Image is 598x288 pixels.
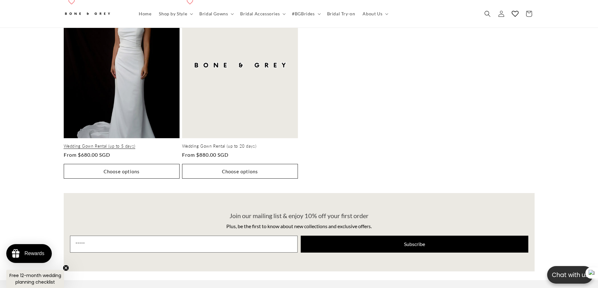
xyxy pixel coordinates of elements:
[159,11,187,17] span: Shop by Style
[240,11,280,17] span: Bridal Accessories
[64,164,180,179] button: Choose options
[135,7,155,20] a: Home
[547,266,593,284] button: Open chatbox
[196,7,236,20] summary: Bridal Gowns
[199,11,228,17] span: Bridal Gowns
[64,144,180,149] a: Wedding Gown Rental (up to 5 days)
[236,7,288,20] summary: Bridal Accessories
[155,7,196,20] summary: Shop by Style
[323,7,359,20] a: Bridal Try-on
[288,7,323,20] summary: #BGBrides
[182,164,298,179] button: Choose options
[226,223,372,229] span: Plus, be the first to know about new collections and exclusive offers.
[229,212,369,219] span: Join our mailing list & enjoy 10% off your first order
[292,11,315,17] span: #BGBrides
[70,236,298,253] input: Email
[301,236,528,253] button: Subscribe
[481,7,494,21] summary: Search
[139,11,151,17] span: Home
[24,251,44,256] div: Rewards
[64,9,111,19] img: Bone and Grey Bridal
[547,270,593,280] p: Chat with us
[61,6,129,21] a: Bone and Grey Bridal
[182,144,298,149] a: Wedding Gown Rental (up to 20 days)
[363,11,382,17] span: About Us
[327,11,355,17] span: Bridal Try-on
[359,7,391,20] summary: About Us
[9,272,61,285] span: Free 12-month wedding planning checklist
[6,270,64,288] div: Free 12-month wedding planning checklistClose teaser
[63,265,69,271] button: Close teaser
